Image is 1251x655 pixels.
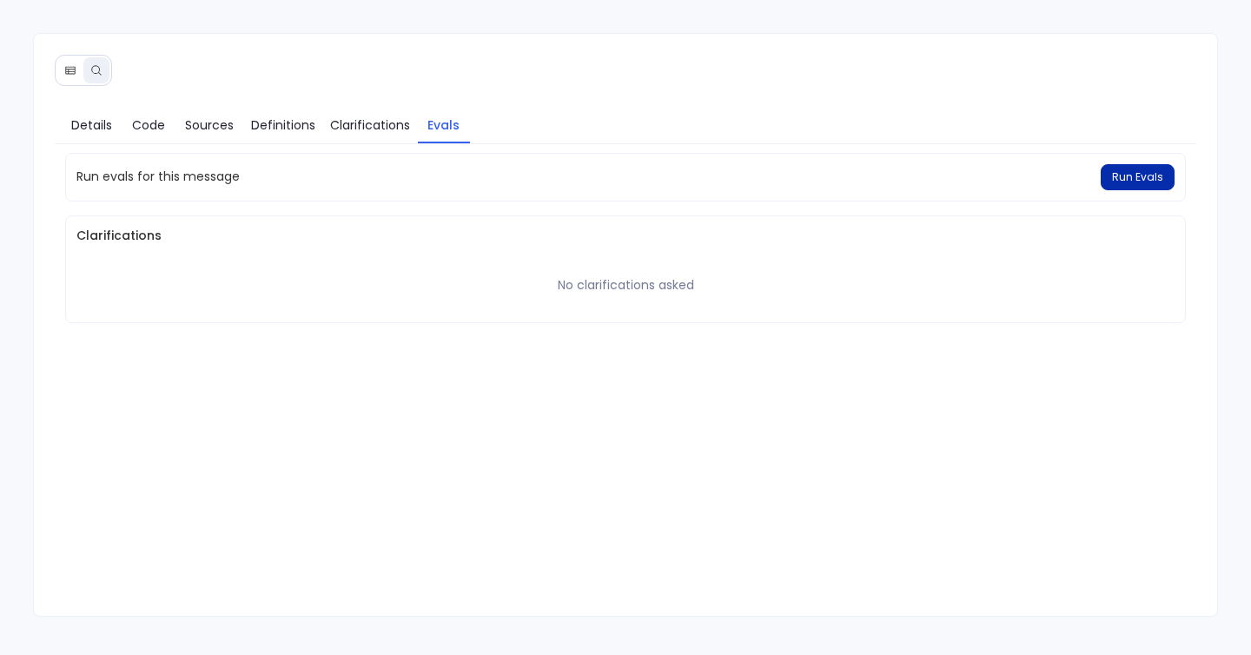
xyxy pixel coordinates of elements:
[330,116,410,135] span: Clarifications
[1112,170,1163,184] span: Run Evals
[251,116,315,135] span: Definitions
[1101,164,1175,190] button: Run Evals
[71,116,112,135] span: Details
[132,116,165,135] span: Code
[185,116,234,135] span: Sources
[76,227,1175,245] span: Clarifications
[427,116,460,135] span: Evals
[76,168,240,186] span: Run evals for this message
[558,276,694,294] div: No clarifications asked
